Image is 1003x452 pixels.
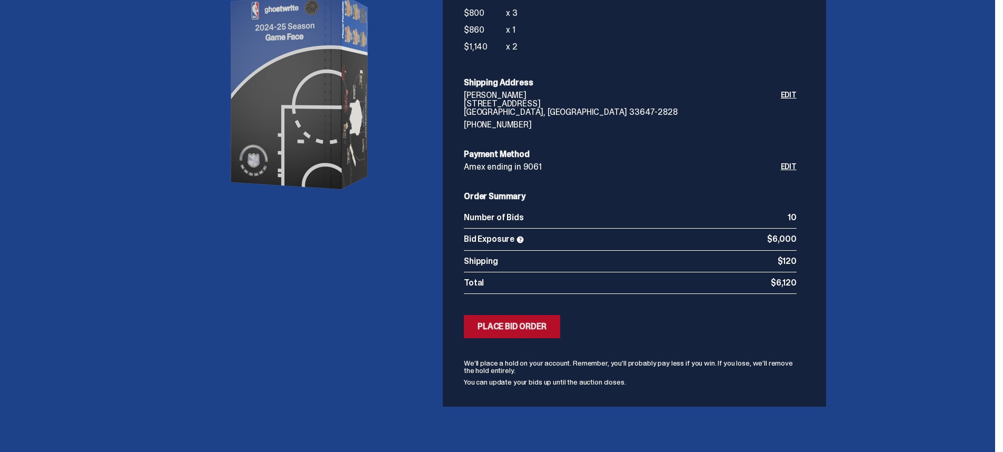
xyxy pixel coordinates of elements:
p: $860 [464,26,506,34]
p: $120 [778,257,797,266]
p: You can update your bids up until the auction closes. [464,378,797,386]
p: x 2 [506,43,518,51]
p: $800 [464,9,506,17]
p: 10 [788,213,797,222]
p: x 1 [506,26,515,34]
p: $1,140 [464,43,506,51]
div: Place Bid Order [478,322,547,331]
h6: Payment Method [464,150,797,159]
p: Shipping [464,257,778,266]
p: $6,120 [771,279,797,287]
h6: Shipping Address [464,78,797,87]
p: [STREET_ADDRESS] [464,100,781,108]
p: We’ll place a hold on your account. Remember, you’ll probably pay less if you win. If you lose, w... [464,359,797,374]
p: Total [464,279,771,287]
a: Edit [781,91,797,129]
p: [PERSON_NAME] [464,91,781,100]
p: x 3 [506,9,518,17]
p: Amex ending in 9061 [464,163,781,171]
a: Edit [781,163,797,171]
h6: Order Summary [464,192,797,201]
button: Place Bid Order [464,315,560,338]
p: Bid Exposure [464,235,767,244]
p: Number of Bids [464,213,788,222]
p: [GEOGRAPHIC_DATA], [GEOGRAPHIC_DATA] 33647-2828 [464,108,781,116]
p: $6,000 [767,235,797,244]
p: [PHONE_NUMBER] [464,121,781,129]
